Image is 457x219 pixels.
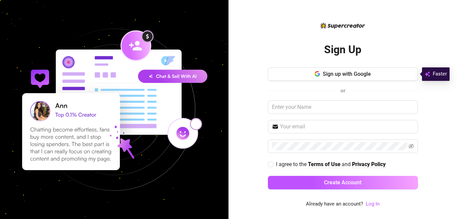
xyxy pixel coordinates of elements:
[268,100,418,114] input: Enter your Name
[268,176,418,189] button: Create Account
[352,161,386,167] strong: Privacy Policy
[320,23,365,29] img: logo-BBDzfeDw.svg
[308,161,341,167] strong: Terms of Use
[308,161,341,168] a: Terms of Use
[268,67,418,81] button: Sign up with Google
[352,161,386,168] a: Privacy Policy
[324,179,361,186] span: Create Account
[366,200,380,208] a: Log In
[306,200,363,208] span: Already have an account?
[433,70,447,78] span: Faster
[323,71,371,77] span: Sign up with Google
[276,161,308,167] span: I agree to the
[280,123,414,131] input: Your email
[324,43,361,57] h2: Sign Up
[341,88,345,94] span: or
[409,144,414,149] span: eye-invisible
[366,201,380,207] a: Log In
[425,70,430,78] img: svg%3e
[342,161,352,167] span: and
